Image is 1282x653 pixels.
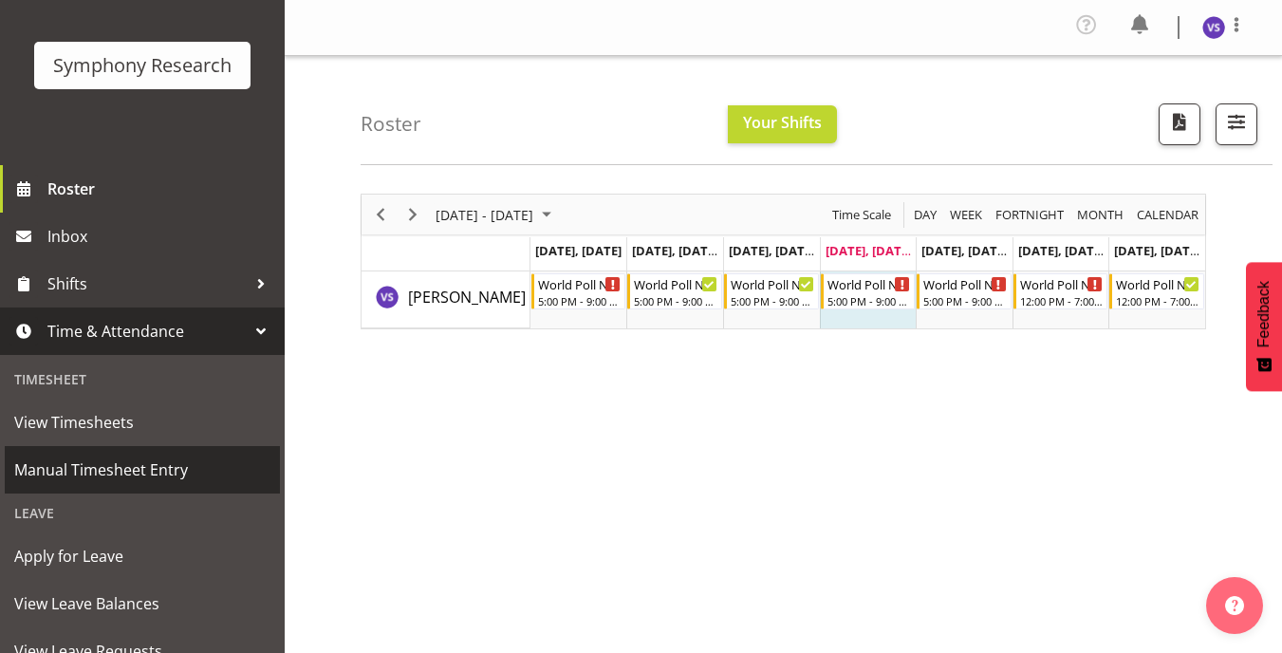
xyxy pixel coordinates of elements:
[729,242,815,259] span: [DATE], [DATE]
[5,580,280,627] a: View Leave Balances
[830,203,893,227] span: Time Scale
[731,293,814,308] div: 5:00 PM - 9:00 PM
[1109,273,1204,309] div: Virender Singh"s event - World Poll NZ Weekends Begin From Sunday, September 7, 2025 at 12:00:00 ...
[1020,274,1104,293] div: World Poll NZ Weekends
[362,271,530,328] td: Virender Singh resource
[1116,293,1199,308] div: 12:00 PM - 7:00 PM
[994,203,1066,227] span: Fortnight
[368,203,394,227] button: Previous
[535,242,622,259] span: [DATE], [DATE]
[634,293,717,308] div: 5:00 PM - 9:00 PM
[5,446,280,494] a: Manual Timesheet Entry
[1114,242,1200,259] span: [DATE], [DATE]
[1013,273,1108,309] div: Virender Singh"s event - World Poll NZ Weekends Begin From Saturday, September 6, 2025 at 12:00:0...
[948,203,984,227] span: Week
[47,270,247,298] span: Shifts
[14,408,270,437] span: View Timesheets
[731,274,814,293] div: World Poll NZ Weekdays
[538,274,622,293] div: World Poll NZ Weekdays
[530,271,1205,328] table: Timeline Week of September 4, 2025
[821,273,916,309] div: Virender Singh"s event - World Poll NZ Weekdays Begin From Thursday, September 4, 2025 at 5:00:00...
[14,589,270,618] span: View Leave Balances
[947,203,986,227] button: Timeline Week
[531,273,626,309] div: Virender Singh"s event - World Poll NZ Weekdays Begin From Monday, September 1, 2025 at 5:00:00 P...
[53,51,232,80] div: Symphony Research
[364,195,397,234] div: Previous
[1225,596,1244,615] img: help-xxl-2.png
[917,273,1012,309] div: Virender Singh"s event - World Poll NZ Weekdays Begin From Friday, September 5, 2025 at 5:00:00 P...
[14,456,270,484] span: Manual Timesheet Entry
[634,274,717,293] div: World Poll NZ Weekdays
[5,532,280,580] a: Apply for Leave
[1216,103,1257,145] button: Filter Shifts
[826,242,912,259] span: [DATE], [DATE]
[14,542,270,570] span: Apply for Leave
[923,293,1007,308] div: 5:00 PM - 9:00 PM
[47,317,247,345] span: Time & Attendance
[1246,262,1282,391] button: Feedback - Show survey
[5,494,280,532] div: Leave
[829,203,895,227] button: Time Scale
[408,287,526,308] span: [PERSON_NAME]
[361,113,421,135] h4: Roster
[47,222,275,251] span: Inbox
[47,175,275,203] span: Roster
[921,242,1008,259] span: [DATE], [DATE]
[728,105,837,143] button: Your Shifts
[993,203,1068,227] button: Fortnight
[400,203,426,227] button: Next
[408,286,526,308] a: [PERSON_NAME]
[1135,203,1200,227] span: calendar
[397,195,429,234] div: Next
[1134,203,1202,227] button: Month
[1074,203,1127,227] button: Timeline Month
[923,274,1007,293] div: World Poll NZ Weekdays
[827,293,911,308] div: 5:00 PM - 9:00 PM
[538,293,622,308] div: 5:00 PM - 9:00 PM
[1202,16,1225,39] img: virender-singh11427.jpg
[1159,103,1200,145] button: Download a PDF of the roster according to the set date range.
[911,203,940,227] button: Timeline Day
[724,273,819,309] div: Virender Singh"s event - World Poll NZ Weekdays Begin From Wednesday, September 3, 2025 at 5:00:0...
[627,273,722,309] div: Virender Singh"s event - World Poll NZ Weekdays Begin From Tuesday, September 2, 2025 at 5:00:00 ...
[827,274,911,293] div: World Poll NZ Weekdays
[1075,203,1125,227] span: Month
[434,203,535,227] span: [DATE] - [DATE]
[1255,281,1273,347] span: Feedback
[632,242,718,259] span: [DATE], [DATE]
[912,203,938,227] span: Day
[1020,293,1104,308] div: 12:00 PM - 7:00 PM
[743,112,822,133] span: Your Shifts
[1116,274,1199,293] div: World Poll NZ Weekends
[5,399,280,446] a: View Timesheets
[5,360,280,399] div: Timesheet
[1018,242,1105,259] span: [DATE], [DATE]
[433,203,560,227] button: September 01 - 07, 2025
[361,194,1206,329] div: Timeline Week of September 4, 2025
